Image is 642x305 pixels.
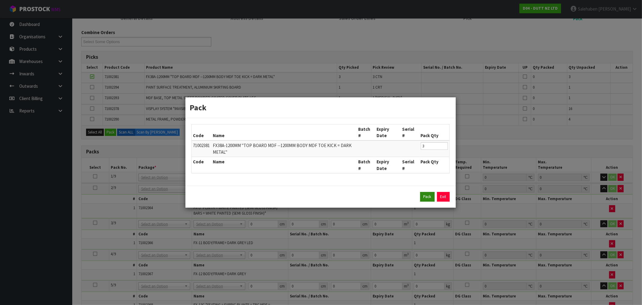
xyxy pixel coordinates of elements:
[192,124,212,141] th: Code
[375,157,401,173] th: Expiry Date
[357,124,375,141] th: Batch #
[193,143,210,148] span: 71002381
[212,157,357,173] th: Name
[419,124,449,141] th: Pack Qty
[437,192,450,202] a: Exit
[420,192,435,202] button: Pack
[375,124,401,141] th: Expiry Date
[357,157,375,173] th: Batch #
[213,143,352,155] span: FX38A-1200MM "TOP BOARD MDF --1200MM BODY MDF TOE KICK = DARK METAL"
[190,102,451,113] h3: Pack
[419,157,449,173] th: Pack Qty
[212,124,357,141] th: Name
[401,157,419,173] th: Serial #
[192,157,212,173] th: Code
[401,124,419,141] th: Serial #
